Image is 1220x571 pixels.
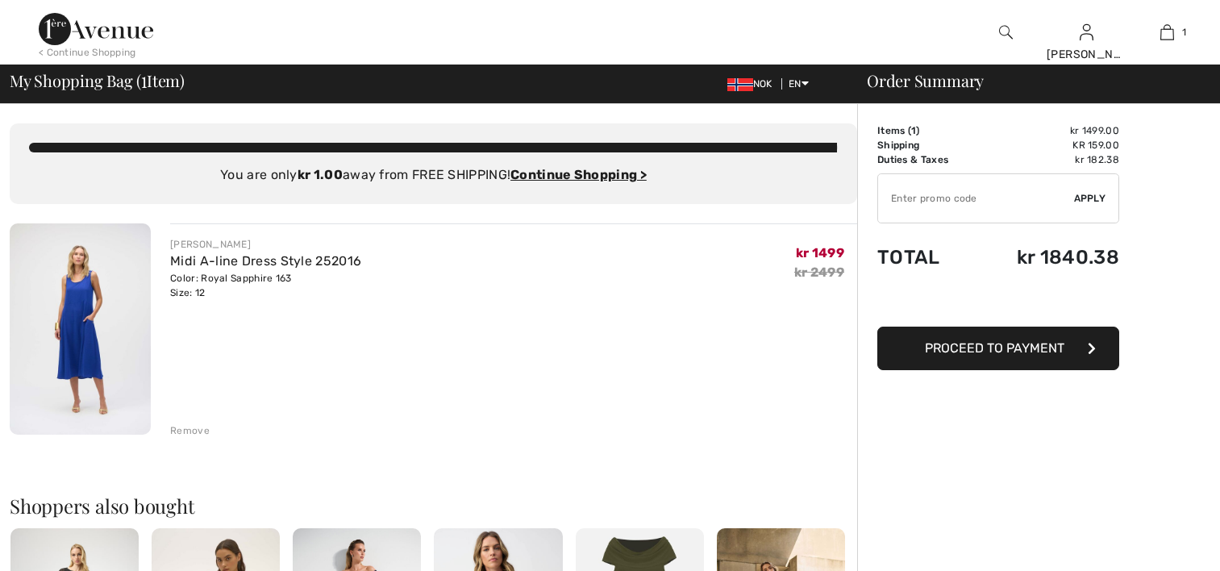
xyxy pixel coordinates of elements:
[999,23,1013,42] img: search the website
[976,138,1119,152] td: kr 159.00
[727,78,779,90] span: NOK
[298,167,343,182] strong: kr 1.00
[39,45,136,60] div: < Continue Shopping
[10,496,857,515] h2: Shoppers also bought
[877,285,1119,321] iframe: PayPal
[141,69,147,90] span: 1
[794,265,844,280] s: kr 2499
[877,152,976,167] td: Duties & Taxes
[1080,24,1093,40] a: Sign In
[170,237,361,252] div: [PERSON_NAME]
[1182,25,1186,40] span: 1
[878,174,1074,223] input: Promo code
[10,73,185,89] span: My Shopping Bag ( Item)
[727,78,753,91] img: Norwegian Krone
[29,165,838,185] div: You are only away from FREE SHIPPING!
[976,152,1119,167] td: kr 182.38
[1074,191,1106,206] span: Apply
[1127,23,1206,42] a: 1
[39,13,153,45] img: 1ère Avenue
[877,138,976,152] td: Shipping
[170,253,361,269] a: Midi A-line Dress Style 252016
[1080,23,1093,42] img: My Info
[911,125,916,136] span: 1
[170,423,210,438] div: Remove
[170,271,361,300] div: Color: Royal Sapphire 163 Size: 12
[796,245,844,260] span: kr 1499
[1160,23,1174,42] img: My Bag
[976,230,1119,285] td: kr 1840.38
[877,230,976,285] td: Total
[789,78,809,90] span: EN
[976,123,1119,138] td: kr 1499.00
[847,73,1210,89] div: Order Summary
[1047,46,1126,63] div: [PERSON_NAME]
[925,340,1064,356] span: Proceed to Payment
[510,167,647,182] a: Continue Shopping >
[10,223,151,435] img: Midi A-line Dress Style 252016
[877,327,1119,370] button: Proceed to Payment
[877,123,976,138] td: Items ( )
